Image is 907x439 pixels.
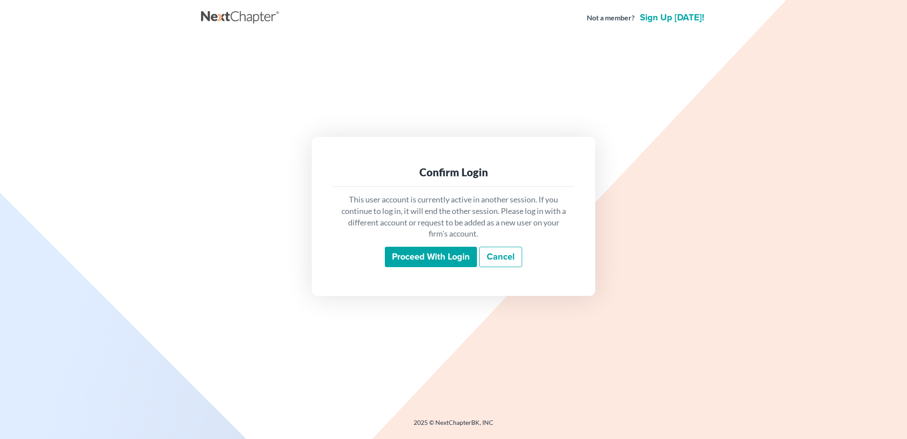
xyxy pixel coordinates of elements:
div: Confirm Login [340,165,567,179]
div: 2025 © NextChapterBK, INC [201,418,706,434]
input: Proceed with login [385,247,477,267]
a: Cancel [479,247,522,267]
strong: Not a member? [587,13,635,23]
p: This user account is currently active in another session. If you continue to log in, it will end ... [340,194,567,240]
a: Sign up [DATE]! [638,13,706,22]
